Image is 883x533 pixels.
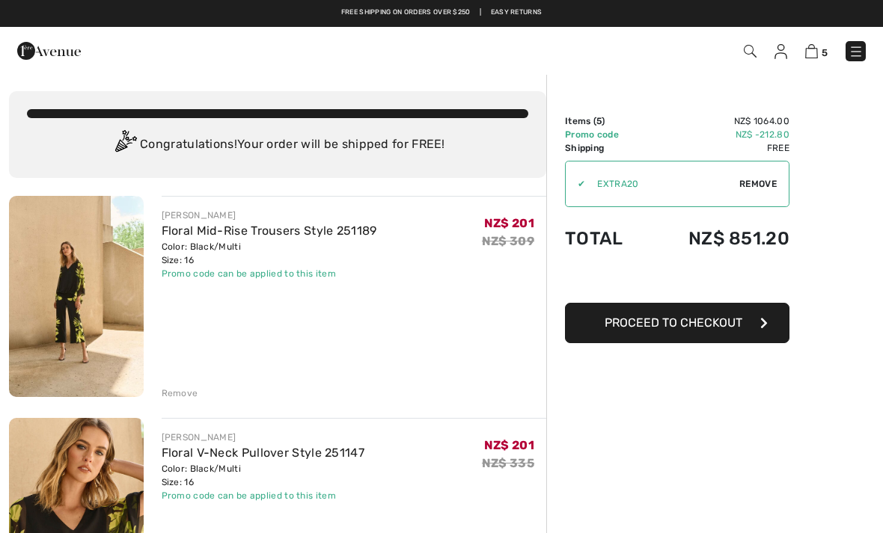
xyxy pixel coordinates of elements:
a: Floral V-Neck Pullover Style 251147 [162,446,365,460]
div: Promo code can be applied to this item [162,489,365,502]
img: My Info [774,44,787,59]
td: Total [565,213,647,264]
span: Proceed to Checkout [605,315,742,330]
td: NZ$ 851.20 [647,213,789,264]
span: 5 [596,116,602,126]
span: Remove [739,177,777,191]
img: 1ère Avenue [17,36,81,66]
span: 5 [822,47,828,58]
span: NZ$ 201 [484,216,534,230]
div: Color: Black/Multi Size: 16 [162,462,365,489]
div: [PERSON_NAME] [162,209,377,222]
td: Shipping [565,141,647,155]
s: NZ$ 309 [482,234,534,248]
div: Promo code can be applied to this item [162,267,377,280]
td: NZ$ -212.80 [647,128,789,141]
span: | [480,7,481,18]
div: Color: Black/Multi Size: 16 [162,240,377,267]
a: Easy Returns [491,7,543,18]
div: ✔ [566,177,585,191]
td: NZ$ 1064.00 [647,114,789,128]
td: Free [647,141,789,155]
a: 1ère Avenue [17,43,81,57]
img: Shopping Bag [805,44,818,58]
a: Free shipping on orders over $250 [341,7,471,18]
span: NZ$ 201 [484,438,534,452]
a: 5 [805,42,828,60]
img: Congratulation2.svg [110,130,140,160]
td: Promo code [565,128,647,141]
div: [PERSON_NAME] [162,431,365,444]
div: Congratulations! Your order will be shipped for FREE! [27,130,528,160]
img: Floral Mid-Rise Trousers Style 251189 [9,196,144,397]
iframe: PayPal [565,264,789,298]
a: Floral Mid-Rise Trousers Style 251189 [162,224,377,238]
td: Items ( ) [565,114,647,128]
input: Promo code [585,161,739,206]
img: Search [744,45,757,58]
div: Remove [162,386,198,400]
s: NZ$ 335 [482,456,534,470]
button: Proceed to Checkout [565,303,789,343]
img: Menu [849,44,864,59]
